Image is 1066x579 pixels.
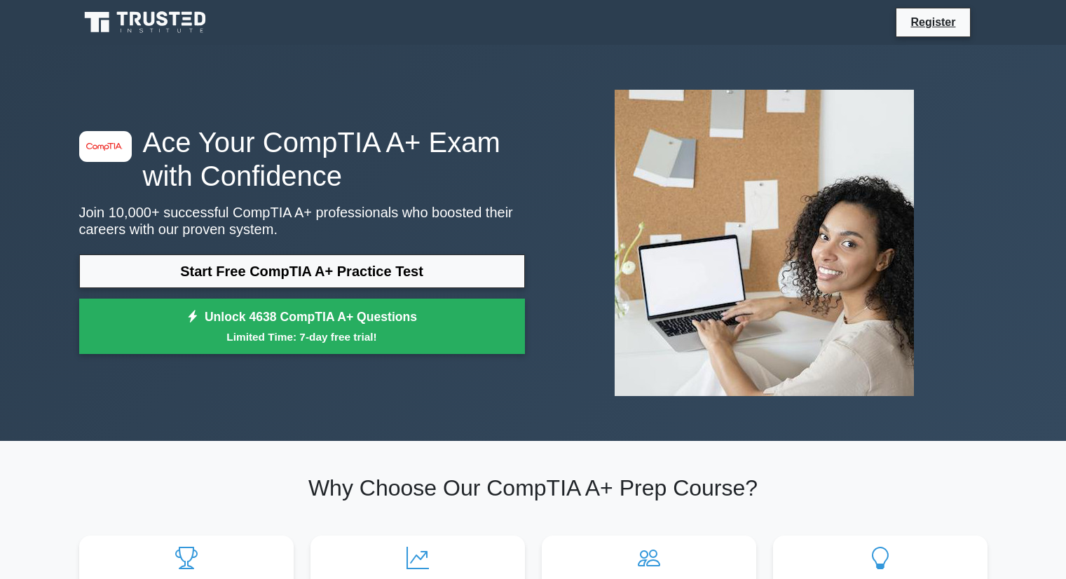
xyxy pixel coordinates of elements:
a: Unlock 4638 CompTIA A+ QuestionsLimited Time: 7-day free trial! [79,299,525,355]
a: Start Free CompTIA A+ Practice Test [79,254,525,288]
small: Limited Time: 7-day free trial! [97,329,507,345]
h1: Ace Your CompTIA A+ Exam with Confidence [79,125,525,193]
h2: Why Choose Our CompTIA A+ Prep Course? [79,475,988,501]
p: Join 10,000+ successful CompTIA A+ professionals who boosted their careers with our proven system. [79,204,525,238]
a: Register [902,13,964,31]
